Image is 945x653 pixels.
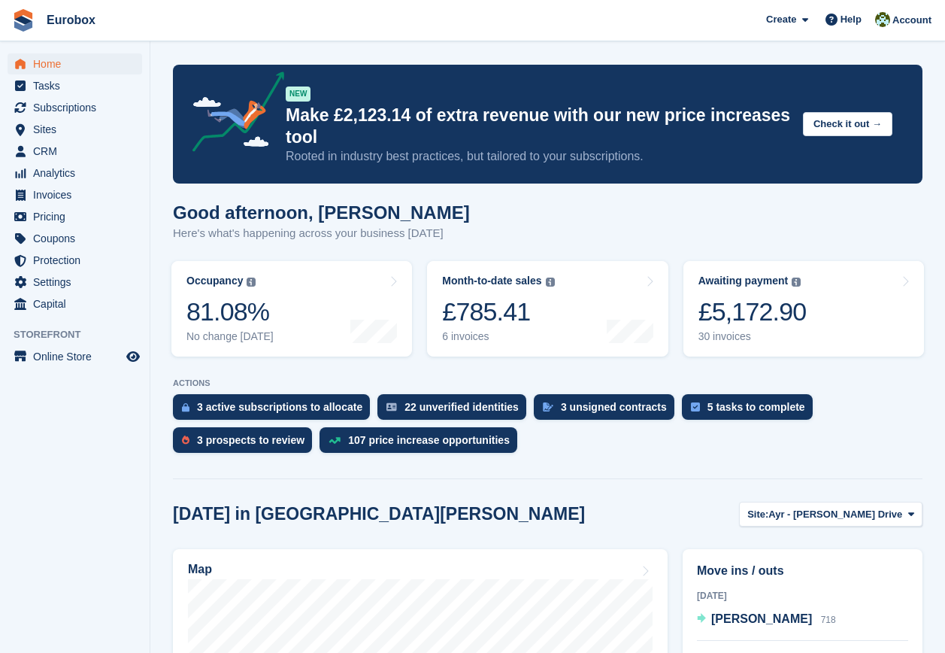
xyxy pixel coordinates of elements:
[320,427,525,460] a: 107 price increase opportunities
[707,401,805,413] div: 5 tasks to complete
[698,296,807,327] div: £5,172.90
[186,296,274,327] div: 81.08%
[8,250,142,271] a: menu
[683,261,924,357] a: Awaiting payment £5,172.90 30 invoices
[8,97,142,118] a: menu
[682,394,820,427] a: 5 tasks to complete
[247,278,256,287] img: icon-info-grey-7440780725fd019a000dd9b08b2336e03edf1995a4989e88bcd33f0948082b44.svg
[286,105,791,148] p: Make £2,123.14 of extra revenue with our new price increases tool
[182,436,189,445] img: prospect-51fa495bee0391a8d652442698ab0144808aea92771e9ea1ae160a38d050c398.svg
[534,394,682,427] a: 3 unsigned contracts
[197,401,362,413] div: 3 active subscriptions to allocate
[697,610,836,630] a: [PERSON_NAME] 718
[8,272,142,293] a: menu
[8,184,142,205] a: menu
[173,394,377,427] a: 3 active subscriptions to allocate
[33,228,123,249] span: Coupons
[33,97,123,118] span: Subscriptions
[8,53,142,74] a: menu
[197,434,304,446] div: 3 prospects to review
[348,434,510,446] div: 107 price increase opportunities
[442,275,541,287] div: Month-to-date sales
[442,330,554,343] div: 6 invoices
[792,278,801,287] img: icon-info-grey-7440780725fd019a000dd9b08b2336e03edf1995a4989e88bcd33f0948082b44.svg
[697,562,908,580] h2: Move ins / outs
[171,261,412,357] a: Occupancy 81.08% No change [DATE]
[188,563,212,576] h2: Map
[124,348,142,366] a: Preview store
[8,293,142,314] a: menu
[768,507,902,522] span: Ayr - [PERSON_NAME] Drive
[427,261,668,357] a: Month-to-date sales £785.41 6 invoices
[33,53,123,74] span: Home
[698,275,789,287] div: Awaiting payment
[442,296,554,327] div: £785.41
[766,12,796,27] span: Create
[33,162,123,184] span: Analytics
[747,507,768,522] span: Site:
[186,275,243,287] div: Occupancy
[14,327,150,342] span: Storefront
[186,330,274,343] div: No change [DATE]
[711,612,812,625] span: [PERSON_NAME]
[33,206,123,227] span: Pricing
[8,75,142,96] a: menu
[173,504,585,524] h2: [DATE] in [GEOGRAPHIC_DATA][PERSON_NAME]
[12,9,35,32] img: stora-icon-8386f47178a22dfd0bd8f6a31ec36ba5ce8667c1dd55bd0f319d3a0aa187defe.svg
[33,184,123,205] span: Invoices
[286,87,310,102] div: NEW
[841,12,862,27] span: Help
[698,330,807,343] div: 30 invoices
[543,402,553,412] img: contract_signature_icon-13c848040528278c33f63329250d36e43548de30e8caae1d1a13099fd9432cc5.svg
[875,12,890,27] img: Lorna Russell
[8,162,142,184] a: menu
[33,293,123,314] span: Capital
[8,206,142,227] a: menu
[821,615,836,625] span: 718
[33,272,123,293] span: Settings
[33,250,123,271] span: Protection
[697,589,908,603] div: [DATE]
[41,8,101,32] a: Eurobox
[173,202,470,223] h1: Good afternoon, [PERSON_NAME]
[803,112,892,137] button: Check it out →
[739,502,922,527] button: Site: Ayr - [PERSON_NAME] Drive
[182,402,189,412] img: active_subscription_to_allocate_icon-d502201f5373d7db506a760aba3b589e785aa758c864c3986d89f69b8ff3...
[892,13,931,28] span: Account
[8,228,142,249] a: menu
[404,401,519,413] div: 22 unverified identities
[173,427,320,460] a: 3 prospects to review
[691,402,700,412] img: task-75834270c22a3079a89374b754ae025e5fb1db73e45f91037f5363f120a921f8.svg
[561,401,667,413] div: 3 unsigned contracts
[180,71,285,157] img: price-adjustments-announcement-icon-8257ccfd72463d97f412b2fc003d46551f7dbcb40ab6d574587a9cd5c0d94...
[33,119,123,140] span: Sites
[173,378,922,388] p: ACTIONS
[8,141,142,162] a: menu
[546,278,555,287] img: icon-info-grey-7440780725fd019a000dd9b08b2336e03edf1995a4989e88bcd33f0948082b44.svg
[329,437,341,444] img: price_increase_opportunities-93ffe204e8149a01c8c9dc8f82e8f89637d9d84a8eef4429ea346261dce0b2c0.svg
[286,148,791,165] p: Rooted in industry best practices, but tailored to your subscriptions.
[8,346,142,367] a: menu
[33,75,123,96] span: Tasks
[8,119,142,140] a: menu
[33,346,123,367] span: Online Store
[386,402,397,412] img: verify_identity-adf6edd0f0f0b5bbfe63781bf79b02c33cf7c696d77639b501bdc392416b5a36.svg
[173,225,470,242] p: Here's what's happening across your business [DATE]
[33,141,123,162] span: CRM
[377,394,534,427] a: 22 unverified identities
